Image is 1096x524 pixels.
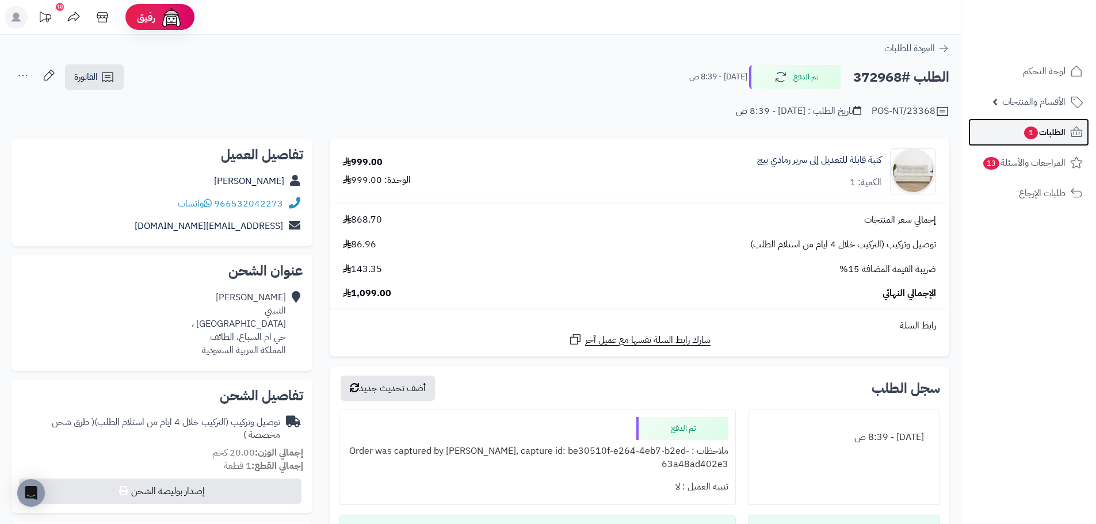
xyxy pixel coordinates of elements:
div: [DATE] - 8:39 ص [755,426,933,449]
span: رفيق [137,10,155,24]
img: logo-2.png [1018,30,1085,55]
span: الفاتورة [74,70,98,84]
div: Open Intercom Messenger [17,479,45,507]
span: 143.35 [343,263,382,276]
a: العودة للطلبات [884,41,949,55]
h3: سجل الطلب [872,381,940,395]
h2: تفاصيل العميل [21,148,303,162]
span: المراجعات والأسئلة [982,155,1066,171]
span: إجمالي سعر المنتجات [864,213,936,227]
span: شارك رابط السلة نفسها مع عميل آخر [585,334,711,347]
div: 10 [56,3,64,11]
div: تاريخ الطلب : [DATE] - 8:39 ص [736,105,861,118]
div: توصيل وتركيب (التركيب خلال 4 ايام من استلام الطلب) [21,416,280,442]
div: POS-NT/23368 [872,105,949,118]
strong: إجمالي القطع: [251,459,303,473]
div: تنبيه العميل : لا [346,476,728,498]
span: ( طرق شحن مخصصة ) [52,415,280,442]
div: ملاحظات : Order was captured by [PERSON_NAME], capture id: be30510f-e264-4eb7-b2ed-63a48ad402e3 [346,440,728,476]
div: تم الدفع [636,417,728,440]
div: [PERSON_NAME] الثبيتي [GEOGRAPHIC_DATA] ، حي ام السباع، الطائف المملكة العربية السعودية [192,291,286,357]
img: 1751532069-1-90x90.jpg [891,148,935,194]
a: الطلبات1 [968,118,1089,146]
small: 1 قطعة [224,459,303,473]
div: الكمية: 1 [850,176,881,189]
a: تحديثات المنصة [30,6,59,32]
a: طلبات الإرجاع [968,179,1089,207]
button: إصدار بوليصة الشحن [19,479,301,504]
a: 966532042273 [214,197,283,211]
span: الطلبات [1023,124,1066,140]
span: 868.70 [343,213,382,227]
img: ai-face.png [160,6,183,29]
a: واتساب [178,197,212,211]
span: الإجمالي النهائي [883,287,936,300]
span: طلبات الإرجاع [1019,185,1066,201]
small: 20.00 كجم [212,446,303,460]
h2: تفاصيل الشحن [21,389,303,403]
div: 999.00 [343,156,383,169]
span: ضريبة القيمة المضافة 15% [839,263,936,276]
span: لوحة التحكم [1023,63,1066,79]
small: [DATE] - 8:39 ص [689,71,747,83]
span: العودة للطلبات [884,41,935,55]
a: الفاتورة [65,64,124,90]
span: الأقسام والمنتجات [1002,94,1066,110]
a: [EMAIL_ADDRESS][DOMAIN_NAME] [135,219,283,233]
strong: إجمالي الوزن: [255,446,303,460]
a: المراجعات والأسئلة13 [968,149,1089,177]
button: تم الدفع [749,65,841,89]
span: 13 [983,157,999,170]
a: لوحة التحكم [968,58,1089,85]
span: 1,099.00 [343,287,391,300]
a: شارك رابط السلة نفسها مع عميل آخر [568,332,711,347]
span: 86.96 [343,238,376,251]
span: 1 [1024,127,1038,139]
div: الوحدة: 999.00 [343,174,411,187]
button: أضف تحديث جديد [341,376,435,401]
div: رابط السلة [334,319,945,332]
a: [PERSON_NAME] [214,174,284,188]
span: توصيل وتركيب (التركيب خلال 4 ايام من استلام الطلب) [750,238,936,251]
h2: الطلب #372968 [853,66,949,89]
h2: عنوان الشحن [21,264,303,278]
a: كنبة قابلة للتعديل إلى سرير رمادي بيج [757,154,881,167]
